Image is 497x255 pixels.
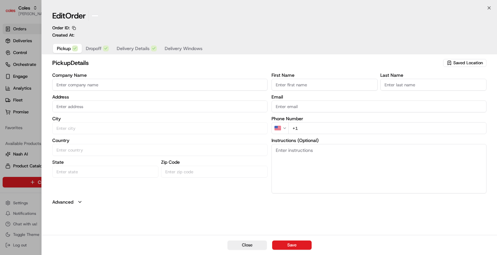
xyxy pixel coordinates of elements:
img: Nash [7,7,20,20]
input: Enter phone number [288,122,487,134]
img: 1756434665150-4e636765-6d04-44f2-b13a-1d7bbed723a0 [14,63,26,75]
span: Delivery Windows [165,45,202,52]
input: Enter last name [380,79,486,91]
button: See all [102,84,120,92]
h2: pickup Details [52,58,442,68]
div: Past conversations [7,86,44,91]
label: Zip Code [161,160,267,164]
span: • [55,102,57,107]
label: Phone Number [272,116,487,121]
span: Order [65,11,86,21]
a: 💻API Documentation [53,127,108,139]
label: Country [52,138,268,143]
input: Enter company name [52,79,268,91]
input: Enter address [52,100,268,112]
label: Advanced [52,199,73,205]
span: Delivery Details [117,45,150,52]
span: Knowledge Base [13,129,50,136]
button: Close [227,241,267,250]
img: Joseph V. [7,96,17,106]
div: 📗 [7,130,12,135]
button: Start new chat [112,65,120,73]
label: First Name [272,73,378,77]
span: Pickup [57,45,71,52]
label: Company Name [52,73,268,77]
img: 1736555255976-a54dd68f-1ca7-489b-9aae-adbdc363a1c4 [13,102,18,108]
img: 1736555255976-a54dd68f-1ca7-489b-9aae-adbdc363a1c4 [7,63,18,75]
span: API Documentation [62,129,106,136]
label: Email [272,95,487,99]
span: [DATE] [58,102,72,107]
input: Enter city [52,122,268,134]
div: 💻 [56,130,61,135]
input: Enter first name [272,79,378,91]
input: Got a question? Start typing here... [17,42,118,49]
h1: Edit [52,11,86,21]
div: We're available if you need us! [30,70,90,75]
p: Created At: [52,32,74,38]
button: Advanced [52,199,486,205]
button: Save [272,241,312,250]
span: Dropoff [86,45,102,52]
input: Enter state [52,166,158,178]
span: Saved Location [453,60,483,66]
span: Pylon [65,146,80,151]
a: 📗Knowledge Base [4,127,53,139]
input: Enter email [272,100,487,112]
input: Enter country [52,144,268,156]
label: Last Name [380,73,486,77]
label: State [52,160,158,164]
p: Order ID: [52,25,70,31]
button: Saved Location [443,58,486,68]
a: Powered byPylon [46,145,80,151]
div: Start new chat [30,63,108,70]
span: [PERSON_NAME] [20,102,53,107]
input: Enter zip code [161,166,267,178]
label: City [52,116,268,121]
label: Instructions (Optional) [272,138,487,143]
p: Welcome 👋 [7,26,120,37]
label: Address [52,95,268,99]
